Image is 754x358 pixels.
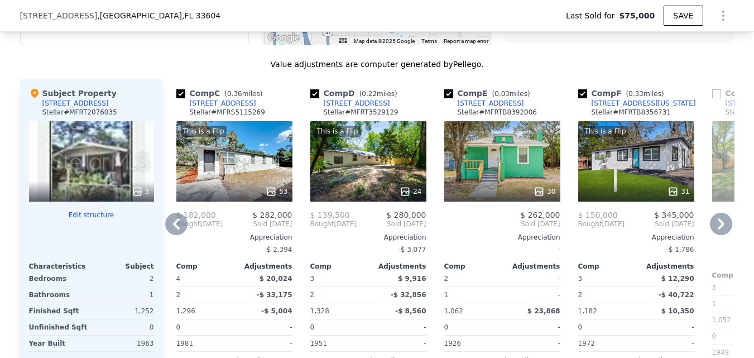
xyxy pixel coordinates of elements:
div: - [505,271,560,287]
span: -$ 8,560 [395,307,426,315]
div: [STREET_ADDRESS] [190,99,256,108]
div: [STREET_ADDRESS] [458,99,524,108]
a: Terms (opens in new tab) [421,38,437,44]
div: Stellar # MFRT2076035 [42,108,117,117]
div: 2 [578,287,634,303]
span: ( miles) [355,90,402,98]
div: - [638,336,694,351]
div: - [237,336,292,351]
button: Edit structure [29,211,154,219]
div: Appreciation [444,233,560,242]
div: Stellar # MFRT3529129 [324,108,398,117]
span: $ 282,000 [252,211,292,219]
div: Comp [310,262,368,271]
div: 31 [667,186,689,197]
div: - [505,336,560,351]
span: 0.33 [628,90,643,98]
span: Map data ©2025 Google [354,38,415,44]
div: - [505,287,560,303]
span: 3 [578,275,583,283]
span: 1,052 [712,316,731,324]
div: 2 [94,271,154,287]
span: Sold [DATE] [357,219,426,228]
div: Comp C [176,88,267,99]
span: -$ 3,077 [398,246,426,254]
div: 1981 [176,336,232,351]
div: Appreciation [578,233,694,242]
button: Show Options [712,4,734,27]
div: [DATE] [176,219,223,228]
div: 1,252 [94,303,154,319]
span: 3 [310,275,315,283]
span: 1,062 [444,307,463,315]
div: This is a Flip [583,126,628,137]
span: Last Sold for [566,10,619,21]
div: Stellar # MFRS5115269 [190,108,265,117]
div: 1963 [94,336,154,351]
span: -$ 32,856 [391,291,426,299]
div: Appreciation [310,233,426,242]
span: $ 139,500 [310,211,350,219]
a: Open this area in Google Maps (opens a new window) [265,31,302,45]
div: Unfinished Sqft [29,319,89,335]
span: 0 [176,323,181,331]
div: Subject Property [29,88,117,99]
span: $ 23,868 [527,307,560,315]
div: Year Built [29,336,89,351]
div: Appreciation [176,233,292,242]
div: Finished Sqft [29,303,89,319]
span: 0.36 [227,90,242,98]
span: 2 [444,275,449,283]
div: 0 [94,319,154,335]
span: , FL 33604 [182,11,220,20]
span: $ 20,024 [260,275,292,283]
span: 0 [578,323,583,331]
div: Stellar # MFRTB8356731 [592,108,671,117]
a: [STREET_ADDRESS][US_STATE] [578,99,696,108]
div: 2 [176,287,232,303]
div: Adjustments [636,262,694,271]
div: [STREET_ADDRESS] [42,99,109,108]
div: Subject [92,262,154,271]
button: Keyboard shortcuts [339,38,347,43]
div: 53 [266,186,287,197]
span: Sold [DATE] [444,219,560,228]
span: $ 280,000 [386,211,426,219]
img: Google [265,31,302,45]
span: $75,000 [619,10,655,21]
span: [STREET_ADDRESS] [20,10,98,21]
span: $ 182,000 [176,211,216,219]
span: $ 9,916 [398,275,426,283]
span: 1,328 [310,307,329,315]
div: Adjustments [234,262,292,271]
span: 0 [310,323,315,331]
div: Stellar # MFRTB8392006 [458,108,537,117]
div: [DATE] [310,219,357,228]
div: - [444,242,560,257]
div: 1951 [310,336,366,351]
span: $ 10,350 [661,307,694,315]
div: Value adjustments are computer generated by Pellego . [20,59,734,70]
div: - [371,319,426,335]
span: ( miles) [220,90,267,98]
text: Selected Comp [598,25,640,32]
span: 0 [712,332,717,340]
span: 4 [176,275,181,283]
span: 1,182 [578,307,597,315]
span: Bought [176,219,200,228]
div: Comp [444,262,502,271]
span: $ 262,000 [520,211,560,219]
div: Characteristics [29,262,92,271]
span: 0.03 [494,90,510,98]
div: - [638,319,694,335]
div: - [505,319,560,335]
span: 0 [444,323,449,331]
span: $ 150,000 [578,211,618,219]
span: , [GEOGRAPHIC_DATA] [97,10,220,21]
div: Bathrooms [29,287,89,303]
div: - [237,319,292,335]
div: Comp [176,262,234,271]
div: 1926 [444,336,500,351]
div: Comp E [444,88,535,99]
span: 3 [712,284,717,292]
